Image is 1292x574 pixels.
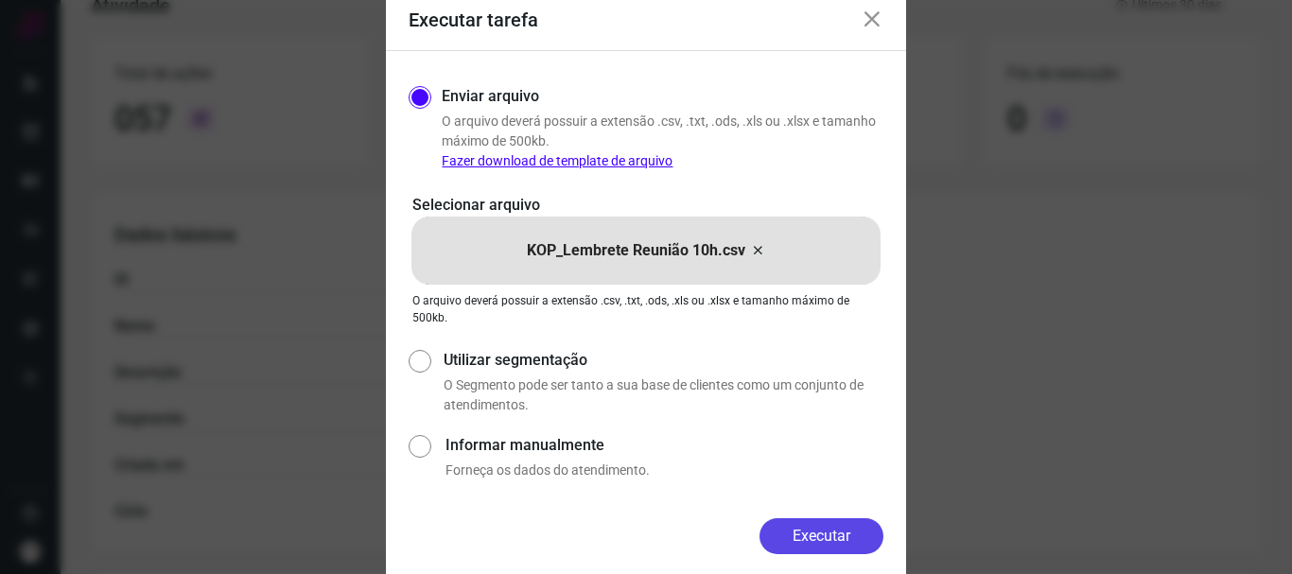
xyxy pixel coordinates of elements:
label: Informar manualmente [445,434,883,457]
p: O arquivo deverá possuir a extensão .csv, .txt, .ods, .xls ou .xlsx e tamanho máximo de 500kb. [442,112,883,171]
a: Fazer download de template de arquivo [442,153,672,168]
p: O Segmento pode ser tanto a sua base de clientes como um conjunto de atendimentos. [444,375,883,415]
p: Selecionar arquivo [412,194,880,217]
p: KOP_Lembrete Reunião 10h.csv [527,239,745,262]
p: Forneça os dados do atendimento. [445,461,883,480]
button: Executar [759,518,883,554]
label: Enviar arquivo [442,85,539,108]
label: Utilizar segmentação [444,349,883,372]
p: O arquivo deverá possuir a extensão .csv, .txt, .ods, .xls ou .xlsx e tamanho máximo de 500kb. [412,292,880,326]
h3: Executar tarefa [409,9,538,31]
